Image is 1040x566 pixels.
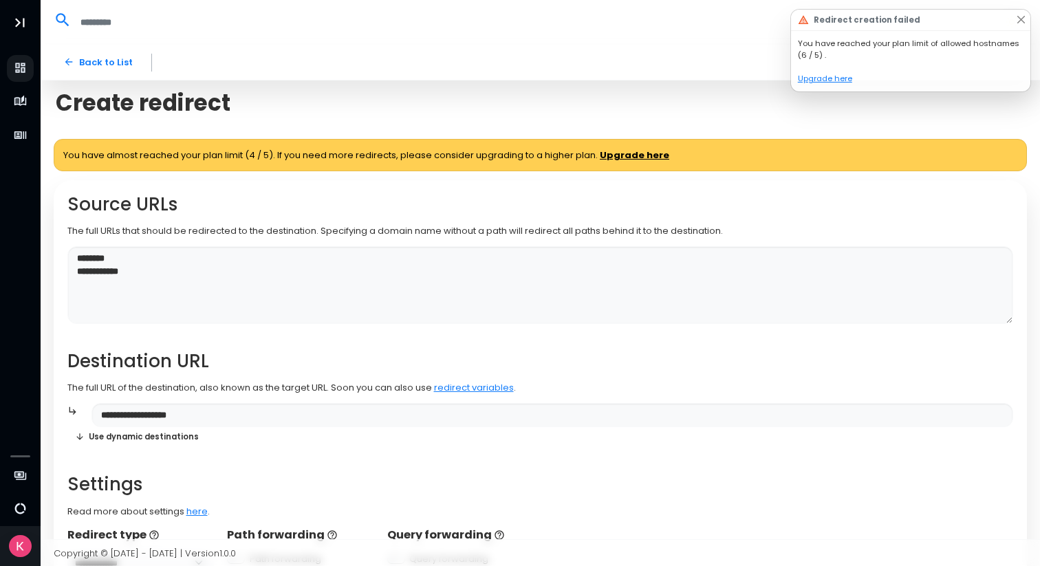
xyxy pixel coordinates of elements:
[600,149,669,162] a: Upgrade here
[1015,14,1027,26] button: Close
[387,527,534,543] p: Query forwarding
[54,139,1027,172] div: You have almost reached your plan limit (4 / 5). If you need more redirects, please consider upgr...
[434,381,514,394] a: redirect variables
[814,14,920,26] strong: Redirect creation failed
[9,535,32,558] img: Avatar
[67,474,1014,495] h2: Settings
[56,89,230,116] span: Create redirect
[67,351,1014,372] h2: Destination URL
[798,73,852,84] a: Upgrade here
[186,505,208,518] a: here
[67,527,214,543] p: Redirect type
[54,50,142,74] a: Back to List
[67,194,1014,215] h2: Source URLs
[54,546,236,559] span: Copyright © [DATE] - [DATE] | Version 1.0.0
[67,381,1014,395] p: The full URL of the destination, also known as the target URL. Soon you can also use .
[67,505,1014,519] p: Read more about settings .
[798,38,1024,61] div: You have reached your plan limit of allowed hostnames (6 / 5) .
[227,527,373,543] p: Path forwarding
[7,10,33,36] button: Toggle Aside
[67,224,1014,238] p: The full URLs that should be redirected to the destination. Specifying a domain name without a pa...
[67,427,207,447] button: Use dynamic destinations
